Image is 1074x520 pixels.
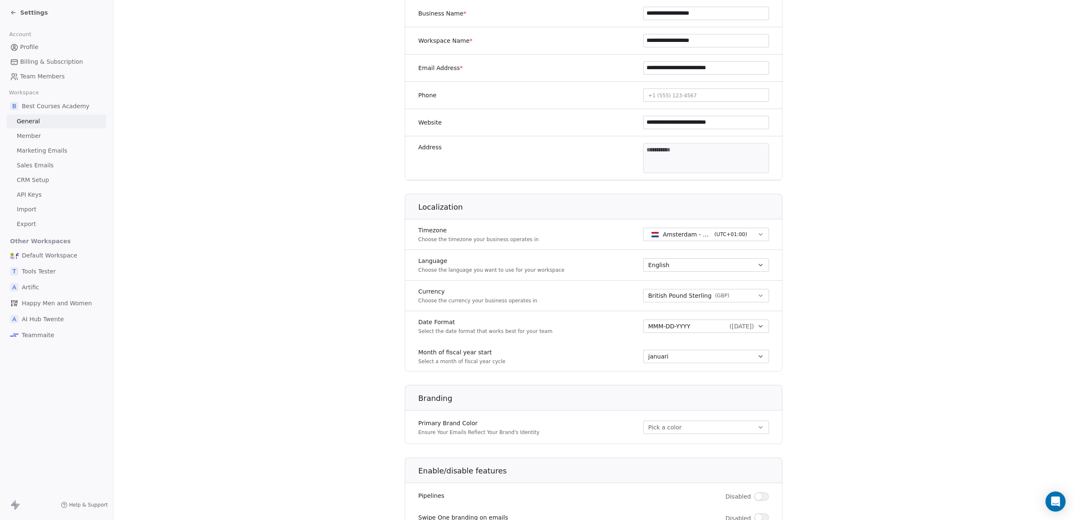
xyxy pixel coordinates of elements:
span: Best Courses Academy [22,102,89,110]
a: Billing & Subscription [7,55,106,69]
p: Ensure Your Emails Reflect Your Brand's Identity [418,429,540,436]
button: Amsterdam - CET(UTC+01:00) [643,228,769,241]
span: Marketing Emails [17,146,67,155]
a: Sales Emails [7,159,106,172]
div: Open Intercom Messenger [1045,491,1066,512]
span: Tools Tester [22,267,56,276]
a: Profile [7,40,106,54]
span: A [10,315,18,323]
p: Choose the currency your business operates in [418,297,537,304]
h1: Localization [418,202,783,212]
a: CRM Setup [7,173,106,187]
label: Email Address [418,64,463,72]
a: Export [7,217,106,231]
button: +1 (555) 123-4567 [643,88,769,102]
a: Member [7,129,106,143]
img: Teammaite%20logo%20LinkedIn.png [10,331,18,339]
label: Date Format [418,318,553,326]
button: Pick a color [643,421,769,434]
label: Month of fiscal year start [418,348,506,356]
span: ( UTC+01:00 ) [714,231,747,238]
span: Workspace [5,86,42,99]
label: Timezone [418,226,539,234]
span: B [10,102,18,110]
label: Phone [418,91,436,99]
span: General [17,117,40,126]
span: Artific [22,283,39,291]
span: A [10,283,18,291]
h1: Enable/disable features [418,466,783,476]
span: Disabled [725,492,751,501]
span: Sales Emails [17,161,54,170]
span: Default Workspace [22,251,77,260]
p: Select a month of fiscal year cycle [418,358,506,365]
span: T [10,267,18,276]
label: Workspace Name [418,36,472,45]
label: Business Name [418,9,467,18]
p: Choose the language you want to use for your workspace [418,267,564,273]
p: Choose the timezone your business operates in [418,236,539,243]
p: Select the date format that works best for your team [418,328,553,335]
span: Member [17,132,41,140]
span: CRM Setup [17,176,49,185]
span: British Pound Sterling [648,291,712,300]
label: Primary Brand Color [418,419,540,427]
span: Billing & Subscription [20,57,83,66]
img: favicon.jpg [10,299,18,307]
span: Team Members [20,72,65,81]
span: Teammaite [22,331,54,339]
a: General [7,114,106,128]
span: Profile [20,43,39,52]
span: Account [5,28,35,41]
span: Export [17,220,36,229]
span: API Keys [17,190,42,199]
label: Currency [418,287,537,296]
label: Pipelines [418,491,444,500]
span: Help & Support [69,502,108,508]
label: Language [418,257,564,265]
span: januari [648,352,668,361]
span: AI Hub Twente [22,315,64,323]
button: British Pound Sterling(GBP) [643,289,769,302]
span: ( GBP ) [715,292,729,299]
label: Address [418,143,442,151]
label: Website [418,118,442,127]
span: Other Workspaces [7,234,74,248]
span: MMM-DD-YYYY [648,322,690,330]
a: Help & Support [61,502,108,508]
a: Settings [10,8,48,17]
span: Amsterdam - CET [663,230,711,239]
h1: Branding [418,393,783,403]
a: Marketing Emails [7,144,106,158]
a: API Keys [7,188,106,202]
a: Team Members [7,70,106,83]
span: Settings [20,8,48,17]
span: +1 (555) 123-4567 [648,93,697,99]
img: ALWAYSAHEAD_kleur.png [10,251,18,260]
span: ( [DATE] ) [730,322,754,330]
span: Import [17,205,36,214]
a: Import [7,203,106,216]
span: English [648,261,670,269]
span: Happy Men and Women [22,299,92,307]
